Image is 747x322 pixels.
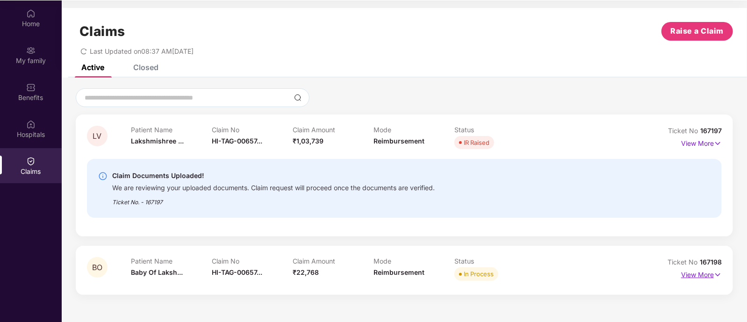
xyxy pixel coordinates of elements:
[464,269,494,279] div: In Process
[112,192,435,207] div: Ticket No. - 167197
[131,137,184,145] span: Lakshmishree ...
[81,63,104,72] div: Active
[212,257,293,265] p: Claim No
[668,127,700,135] span: Ticket No
[668,258,700,266] span: Ticket No
[373,268,424,276] span: Reimbursement
[26,46,36,55] img: svg+xml;base64,PHN2ZyB3aWR0aD0iMjAiIGhlaWdodD0iMjAiIHZpZXdCb3g9IjAgMCAyMCAyMCIgZmlsbD0ibm9uZSIgeG...
[373,126,454,134] p: Mode
[464,138,489,147] div: IR Raised
[661,22,733,41] button: Raise a Claim
[26,83,36,92] img: svg+xml;base64,PHN2ZyBpZD0iQmVuZWZpdHMiIHhtbG5zPSJodHRwOi8vd3d3LnczLm9yZy8yMDAwL3N2ZyIgd2lkdGg9Ij...
[671,25,724,37] span: Raise a Claim
[700,127,722,135] span: 167197
[714,138,722,149] img: svg+xml;base64,PHN2ZyB4bWxucz0iaHR0cDovL3d3dy53My5vcmcvMjAwMC9zdmciIHdpZHRoPSIxNyIgaGVpZ2h0PSIxNy...
[294,94,302,101] img: svg+xml;base64,PHN2ZyBpZD0iU2VhcmNoLTMyeDMyIiB4bWxucz0iaHR0cDovL3d3dy53My5vcmcvMjAwMC9zdmciIHdpZH...
[93,132,102,140] span: LV
[700,258,722,266] span: 167198
[681,267,722,280] p: View More
[26,9,36,18] img: svg+xml;base64,PHN2ZyBpZD0iSG9tZSIgeG1sbnM9Imh0dHA6Ly93d3cudzMub3JnLzIwMDAvc3ZnIiB3aWR0aD0iMjAiIG...
[293,137,323,145] span: ₹1,03,739
[131,126,212,134] p: Patient Name
[112,181,435,192] div: We are reviewing your uploaded documents. Claim request will proceed once the documents are verif...
[133,63,158,72] div: Closed
[373,257,454,265] p: Mode
[714,270,722,280] img: svg+xml;base64,PHN2ZyB4bWxucz0iaHR0cDovL3d3dy53My5vcmcvMjAwMC9zdmciIHdpZHRoPSIxNyIgaGVpZ2h0PSIxNy...
[681,136,722,149] p: View More
[293,126,373,134] p: Claim Amount
[98,172,108,181] img: svg+xml;base64,PHN2ZyBpZD0iSW5mby0yMHgyMCIgeG1sbnM9Imh0dHA6Ly93d3cudzMub3JnLzIwMDAvc3ZnIiB3aWR0aD...
[112,170,435,181] div: Claim Documents Uploaded!
[92,264,102,272] span: BO
[131,257,212,265] p: Patient Name
[293,257,373,265] p: Claim Amount
[26,157,36,166] img: svg+xml;base64,PHN2ZyBpZD0iQ2xhaW0iIHhtbG5zPSJodHRwOi8vd3d3LnczLm9yZy8yMDAwL3N2ZyIgd2lkdGg9IjIwIi...
[212,126,293,134] p: Claim No
[90,47,194,55] span: Last Updated on 08:37 AM[DATE]
[79,23,125,39] h1: Claims
[212,137,262,145] span: HI-TAG-00657...
[373,137,424,145] span: Reimbursement
[131,268,183,276] span: Baby Of Laksh...
[454,257,535,265] p: Status
[80,47,87,55] span: redo
[293,268,319,276] span: ₹22,768
[454,126,535,134] p: Status
[26,120,36,129] img: svg+xml;base64,PHN2ZyBpZD0iSG9zcGl0YWxzIiB4bWxucz0iaHR0cDovL3d3dy53My5vcmcvMjAwMC9zdmciIHdpZHRoPS...
[212,268,262,276] span: HI-TAG-00657...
